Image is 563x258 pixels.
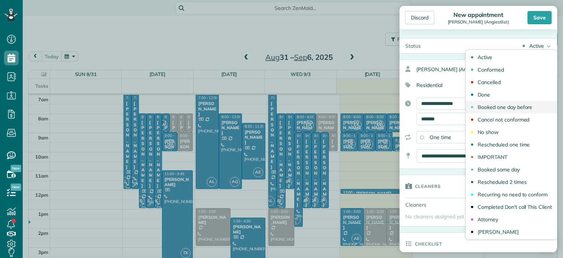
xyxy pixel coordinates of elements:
[478,92,490,97] div: Done
[527,11,552,24] div: Save
[430,134,451,141] span: One time
[529,42,544,50] div: Active
[416,63,557,76] div: [PERSON_NAME] (Angiestlist)
[478,117,529,122] div: Cancel not conformed
[478,192,548,197] div: Recurring no need to conform
[11,165,21,172] span: New
[400,79,551,91] div: Residential
[446,11,511,18] div: New appointment
[478,229,519,235] div: [PERSON_NAME]
[11,183,21,191] span: New
[415,175,441,197] h3: Cleaners
[446,19,511,25] div: [PERSON_NAME] (Angiestlist)
[478,142,530,147] div: Rescheduled one time
[478,155,507,160] div: IMPORTANT
[400,39,427,53] div: Status
[478,179,526,185] div: Rescheduled 2 times
[420,135,424,139] input: One time
[478,204,552,210] div: Completed Don't call This Client
[478,217,498,222] div: Attorney
[400,198,451,211] div: Cleaners
[478,105,532,110] div: Booked one day before
[478,167,519,172] div: Booked same day
[405,11,434,24] div: Discard
[405,213,464,220] span: No cleaners assigned yet
[415,233,442,255] h3: Checklist
[478,130,498,135] div: No show
[478,55,492,60] div: Active
[478,80,501,85] div: Cancelled
[478,67,504,72] div: Conformed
